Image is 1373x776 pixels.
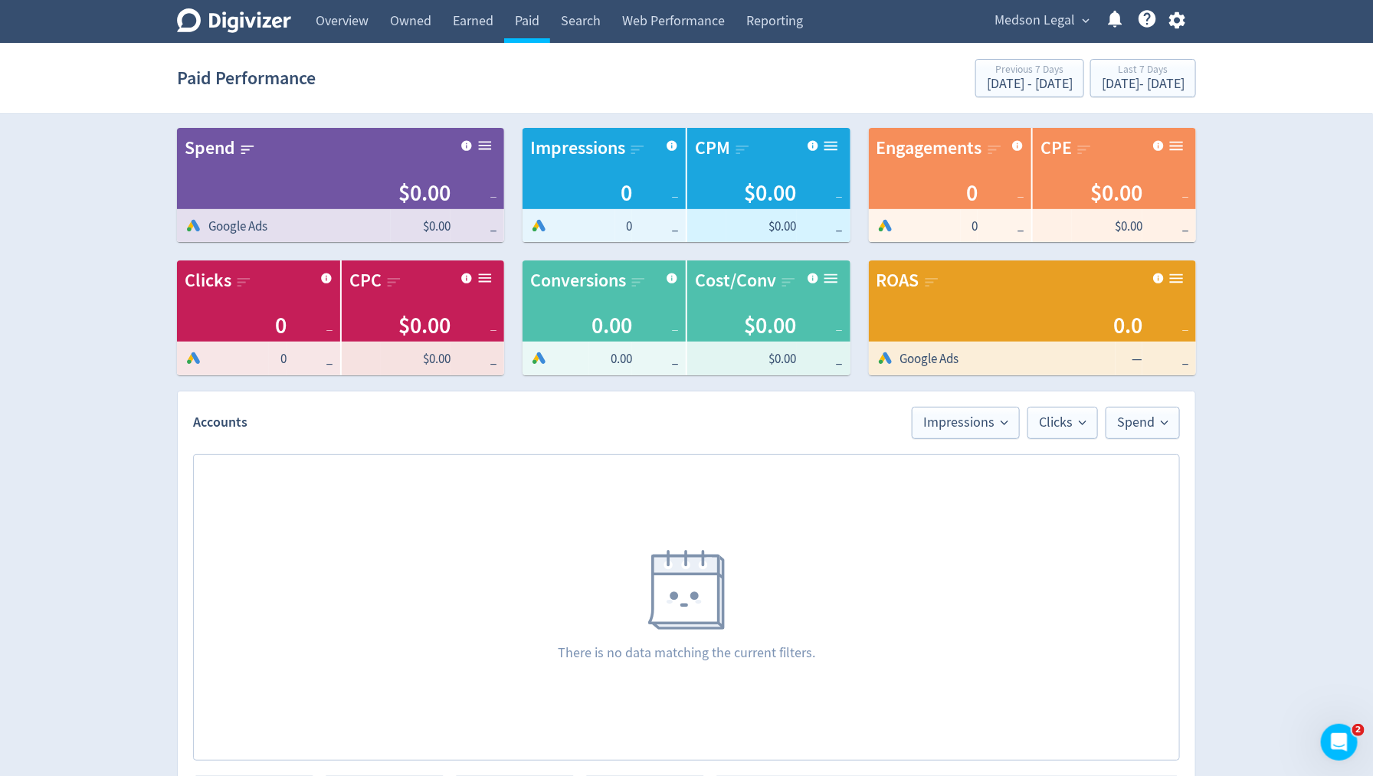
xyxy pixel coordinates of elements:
[1182,184,1188,201] span: _
[381,350,451,368] span: $0.00
[987,64,1073,77] div: Previous 7 Days
[1017,184,1024,201] span: _
[275,309,287,342] span: 0
[877,268,919,294] div: ROAS
[185,268,231,294] div: Clicks
[1090,59,1196,97] button: Last 7 Days[DATE]- [DATE]
[672,351,678,368] span: _
[975,59,1084,97] button: Previous 7 Days[DATE] - [DATE]
[1352,724,1365,736] span: 2
[745,309,797,342] span: $0.00
[1321,724,1358,761] iframe: Intercom live chat
[490,184,496,201] span: _
[672,317,678,334] span: _
[1072,218,1142,236] span: $0.00
[1017,218,1024,234] span: _
[1117,416,1168,430] span: Spend
[349,268,382,294] div: CPC
[672,184,678,201] span: _
[621,177,632,209] span: 0
[398,177,451,209] span: $0.00
[912,407,1020,439] button: Impressions
[326,317,333,334] span: _
[1113,309,1142,342] span: 0.0
[695,136,730,162] div: CPM
[615,218,632,236] span: 0
[672,218,678,234] span: _
[837,317,843,334] span: _
[1182,351,1188,368] span: _
[530,268,626,294] div: Conversions
[1182,317,1188,334] span: _
[398,309,451,342] span: $0.00
[1039,416,1086,430] span: Clicks
[837,184,843,201] span: _
[1102,77,1185,91] div: [DATE] - [DATE]
[1040,136,1072,162] div: CPE
[1027,407,1098,439] button: Clicks
[1090,177,1142,209] span: $0.00
[966,177,978,209] span: 0
[987,77,1073,91] div: [DATE] - [DATE]
[591,309,632,342] span: 0.00
[837,351,843,368] span: _
[961,218,978,236] span: 0
[177,54,316,103] h1: Paid Performance
[490,351,496,368] span: _
[1079,14,1093,28] span: expand_more
[877,136,982,162] div: Engagements
[837,218,843,234] span: _
[923,416,1008,430] span: Impressions
[745,177,797,209] span: $0.00
[530,136,625,162] div: Impressions
[269,350,286,368] span: 0
[185,136,235,162] div: Spend
[193,413,904,432] h2: Accounts
[1182,218,1188,234] span: _
[326,351,333,368] span: _
[1102,64,1185,77] div: Last 7 Days
[900,350,959,368] span: Google Ads
[490,218,496,234] span: _
[208,218,267,236] span: Google Ads
[695,268,776,294] div: Cost/Conv
[1116,350,1142,368] span: —
[490,317,496,334] span: _
[995,8,1075,33] span: Medson Legal
[1106,407,1180,439] button: Spend
[391,218,451,236] span: $0.00
[558,643,815,663] p: There is no data matching the current filters.
[726,350,797,368] span: $0.00
[589,350,632,368] span: 0.00
[726,218,797,236] span: $0.00
[989,8,1093,33] button: Medson Legal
